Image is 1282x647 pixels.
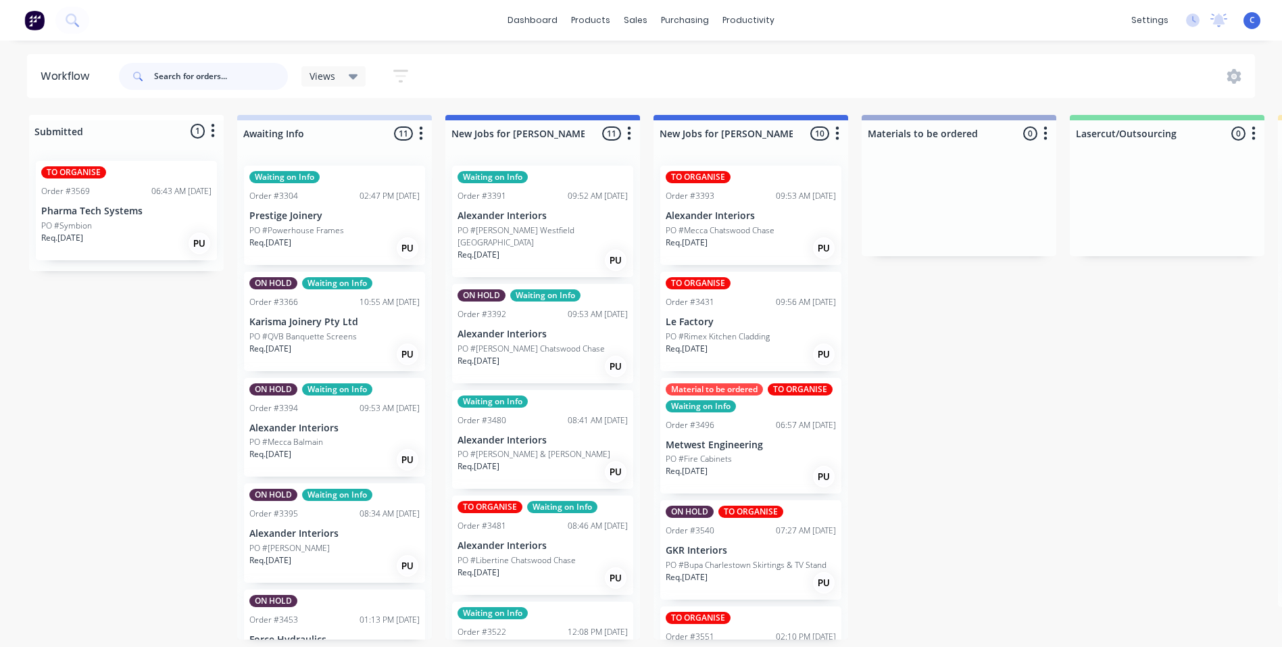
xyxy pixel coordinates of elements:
div: Material to be ordered [666,383,763,396]
div: Order #3522 [458,626,506,638]
p: Req. [DATE] [666,571,708,583]
div: PU [813,343,835,365]
div: Waiting on Info [666,400,736,412]
p: Alexander Interiors [249,528,420,540]
p: PO #Mecca Balmain [249,436,323,448]
p: PO #Bupa Charlestown Skirtings & TV Stand [666,559,827,571]
p: Req. [DATE] [666,465,708,477]
p: Alexander Interiors [458,435,628,446]
p: Req. [DATE] [249,448,291,460]
div: 02:47 PM [DATE] [360,190,420,202]
div: 07:27 AM [DATE] [776,525,836,537]
img: Factory [24,10,45,30]
p: Req. [DATE] [666,237,708,249]
div: Waiting on Info [527,501,597,513]
p: Prestige Joinery [249,210,420,222]
div: Order #3551 [666,631,714,643]
div: Order #3391 [458,190,506,202]
p: Alexander Interiors [249,423,420,434]
div: Material to be orderedTO ORGANISEWaiting on InfoOrder #349606:57 AM [DATE]Metwest EngineeringPO #... [660,378,841,494]
div: TO ORGANISE [666,171,731,183]
p: Req. [DATE] [249,237,291,249]
p: Le Factory [666,316,836,328]
div: Order #3496 [666,419,714,431]
div: 06:43 AM [DATE] [151,185,212,197]
div: ON HOLD [249,595,297,607]
div: ON HOLDWaiting on InfoOrder #339209:53 AM [DATE]Alexander InteriorsPO #[PERSON_NAME] Chatswood Ch... [452,284,633,383]
div: 09:52 AM [DATE] [568,190,628,202]
div: Waiting on InfoOrder #348008:41 AM [DATE]Alexander InteriorsPO #[PERSON_NAME] & [PERSON_NAME]Req.... [452,390,633,489]
div: Waiting on Info [249,171,320,183]
div: settings [1125,10,1175,30]
div: 06:57 AM [DATE] [776,419,836,431]
div: ON HOLD [458,289,506,302]
div: 10:55 AM [DATE] [360,296,420,308]
p: Req. [DATE] [666,343,708,355]
p: PO #Rimex Kitchen Cladding [666,331,770,343]
div: Waiting on Info [302,383,372,396]
span: Views [310,69,335,83]
div: Waiting on Info [458,171,528,183]
div: PU [397,237,418,259]
p: Req. [DATE] [249,554,291,567]
p: PO #Libertine Chatswood Chase [458,554,576,567]
div: 08:46 AM [DATE] [568,520,628,532]
div: ON HOLD [249,489,297,501]
p: Pharma Tech Systems [41,206,212,217]
p: Alexander Interiors [458,210,628,222]
div: Order #3540 [666,525,714,537]
div: Order #3392 [458,308,506,320]
p: Req. [DATE] [458,249,499,261]
div: TO ORGANISE [41,166,106,178]
div: Order #3569 [41,185,90,197]
div: TO ORGANISE [666,277,731,289]
div: PU [189,233,210,254]
div: products [564,10,617,30]
div: productivity [716,10,781,30]
p: Req. [DATE] [458,355,499,367]
div: Waiting on Info [302,277,372,289]
div: TO ORGANISE [666,612,731,624]
p: PO #Mecca Chatswood Chase [666,224,774,237]
p: PO #[PERSON_NAME] Westfield [GEOGRAPHIC_DATA] [458,224,628,249]
p: Req. [DATE] [458,567,499,579]
div: Order #3394 [249,402,298,414]
p: PO #Symbion [41,220,92,232]
div: 09:53 AM [DATE] [776,190,836,202]
div: Waiting on Info [510,289,581,302]
p: Karisma Joinery Pty Ltd [249,316,420,328]
p: Alexander Interiors [666,210,836,222]
p: Alexander Interiors [458,540,628,552]
div: PU [813,466,835,487]
span: C [1250,14,1255,26]
div: PU [605,249,626,271]
div: PU [605,356,626,377]
p: PO #QVB Banquette Screens [249,331,357,343]
p: Alexander Interiors [458,329,628,340]
div: TO ORGANISEOrder #339309:53 AM [DATE]Alexander InteriorsPO #Mecca Chatswood ChaseReq.[DATE]PU [660,166,841,265]
div: TO ORGANISEOrder #343109:56 AM [DATE]Le FactoryPO #Rimex Kitchen CladdingReq.[DATE]PU [660,272,841,371]
div: Order #3431 [666,296,714,308]
div: Order #3393 [666,190,714,202]
div: 08:34 AM [DATE] [360,508,420,520]
div: Waiting on InfoOrder #330402:47 PM [DATE]Prestige JoineryPO #Powerhouse FramesReq.[DATE]PU [244,166,425,265]
div: TO ORGANISE [718,506,783,518]
div: PU [397,555,418,577]
div: Order #3481 [458,520,506,532]
p: PO #[PERSON_NAME] [249,542,330,554]
div: ON HOLD [249,383,297,396]
div: Order #3480 [458,414,506,427]
div: 09:56 AM [DATE] [776,296,836,308]
div: PU [813,572,835,594]
p: PO #[PERSON_NAME] Chatswood Chase [458,343,605,355]
div: ON HOLD [666,506,714,518]
div: Waiting on Info [458,396,528,408]
div: PU [397,449,418,471]
p: PO #Fire Cabinets [666,453,732,465]
div: Order #3366 [249,296,298,308]
div: purchasing [654,10,716,30]
div: Workflow [41,68,96,85]
input: Search for orders... [154,63,288,90]
div: TO ORGANISE [458,501,522,513]
div: ON HOLDTO ORGANISEOrder #354007:27 AM [DATE]GKR InteriorsPO #Bupa Charlestown Skirtings & TV Stan... [660,500,841,600]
